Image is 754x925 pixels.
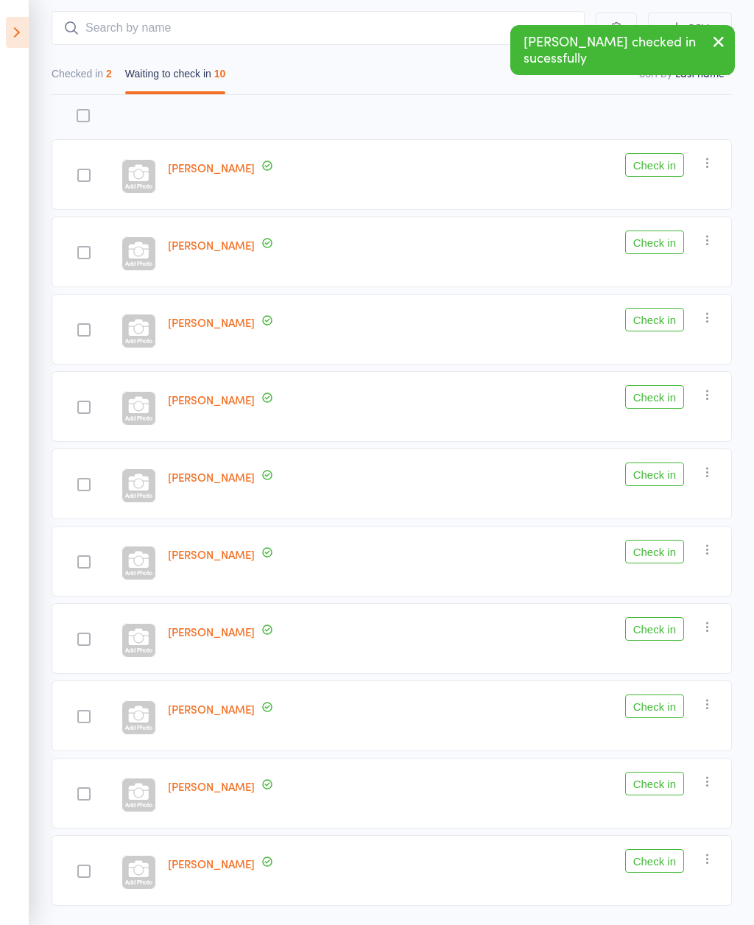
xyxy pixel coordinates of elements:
a: [PERSON_NAME] [168,237,255,253]
button: Check in [625,308,684,331]
a: [PERSON_NAME] [168,314,255,330]
input: Search by name [52,11,585,45]
button: Check in [625,694,684,718]
button: Check in [625,231,684,254]
button: Check in [625,849,684,873]
a: [PERSON_NAME] [168,392,255,407]
button: CSV [648,13,732,44]
button: Check in [625,540,684,563]
div: [PERSON_NAME] checked in sucessfully [510,25,735,75]
a: [PERSON_NAME] [168,624,255,639]
button: Check in [625,462,684,486]
a: [PERSON_NAME] [168,778,255,794]
a: [PERSON_NAME] [168,469,255,485]
button: Checked in2 [52,60,112,94]
button: Check in [625,772,684,795]
a: [PERSON_NAME] [168,160,255,175]
a: [PERSON_NAME] [168,856,255,871]
a: [PERSON_NAME] [168,546,255,562]
button: Waiting to check in10 [125,60,226,94]
button: Check in [625,385,684,409]
button: Check in [625,153,684,177]
div: 10 [214,68,226,80]
a: [PERSON_NAME] [168,701,255,717]
button: Check in [625,617,684,641]
div: 2 [106,68,112,80]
